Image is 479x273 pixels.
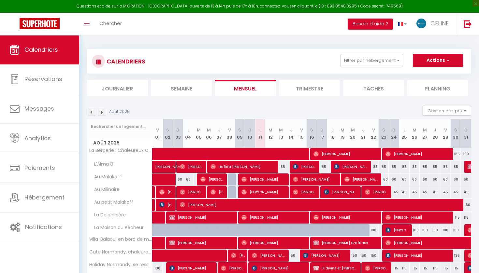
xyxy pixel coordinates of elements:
[440,186,451,198] div: 45
[451,212,461,224] div: 115
[255,119,266,148] th: 11
[399,173,410,185] div: 60
[187,127,189,133] abbr: L
[87,138,152,148] span: Août 2025
[88,237,153,242] span: Villa ‘Balaou’ en bord de mer, vue imprenable
[307,119,317,148] th: 16
[348,119,358,148] th: 20
[372,127,375,133] abbr: V
[348,250,358,262] div: 150
[317,161,327,173] div: 85
[451,186,461,198] div: 45
[324,186,359,198] span: [PERSON_NAME]
[99,20,122,27] span: Chercher
[286,119,297,148] th: 14
[407,80,468,96] li: Planning
[293,186,317,198] span: [PERSON_NAME]
[151,80,212,96] li: Semaine
[440,224,451,236] div: 100
[410,173,420,185] div: 60
[279,80,340,96] li: Trimestre
[389,186,399,198] div: 45
[88,199,135,206] span: Au petit Malakoff
[241,211,308,224] span: [PERSON_NAME]
[241,186,287,198] span: [PERSON_NAME]
[348,19,393,30] button: Besoin d'aide ?
[156,127,159,133] abbr: V
[88,173,123,181] span: Au Malakoff
[24,134,51,142] span: Analytics
[24,75,62,83] span: Réservations
[385,211,452,224] span: [PERSON_NAME]
[413,54,463,67] button: Actions
[200,173,225,185] span: [PERSON_NAME]
[385,148,452,160] span: [PERSON_NAME]
[180,186,204,198] span: [PERSON_NAME]
[320,127,324,133] abbr: D
[20,18,60,29] img: Super Booking
[180,198,465,211] span: [PERSON_NAME]
[166,127,169,133] abbr: S
[334,160,369,173] span: [PERSON_NAME]
[341,127,344,133] abbr: M
[385,224,410,236] span: [PERSON_NAME]
[231,249,245,262] span: [PERSON_NAME]
[444,127,447,133] abbr: V
[379,119,389,148] th: 23
[293,160,317,173] span: [PERSON_NAME]
[88,148,153,153] span: La Bergerie : Chaleureux Cottage en Bord de Mer
[317,119,327,148] th: 17
[290,127,293,133] abbr: J
[235,119,245,148] th: 09
[159,198,173,211] span: [PERSON_NAME]
[365,186,389,198] span: [PERSON_NAME]
[440,119,451,148] th: 29
[286,250,297,262] div: 150
[389,173,399,185] div: 60
[351,127,355,133] abbr: M
[176,127,180,133] abbr: D
[204,119,214,148] th: 06
[451,148,461,160] div: 185
[238,127,241,133] abbr: S
[358,119,369,148] th: 21
[210,160,277,173] span: Hafida [PERSON_NAME]
[341,54,403,67] button: Filtrer par hébergement
[266,119,276,148] th: 12
[327,119,338,148] th: 18
[279,127,283,133] abbr: M
[368,161,379,173] div: 85
[152,161,163,173] a: [PERSON_NAME]
[269,127,272,133] abbr: M
[303,249,348,262] span: [PERSON_NAME]
[300,127,303,133] abbr: V
[24,164,55,172] span: Paiements
[215,80,276,96] li: Mensuel
[159,186,173,198] span: [PERSON_NAME]
[464,127,468,133] abbr: D
[461,199,471,211] div: 60
[451,173,461,185] div: 60
[454,127,457,133] abbr: S
[91,121,149,132] input: Rechercher un logement...
[423,106,471,116] button: Gestion des prix
[194,119,204,148] th: 05
[379,173,389,185] div: 60
[430,224,441,236] div: 100
[464,20,472,28] img: logout
[430,19,449,27] span: CELINE
[382,127,385,133] abbr: S
[241,237,308,249] span: [PERSON_NAME]
[385,249,452,262] span: [PERSON_NAME]
[218,127,221,133] abbr: J
[410,186,420,198] div: 45
[25,223,62,231] span: Notifications
[210,186,225,198] span: [PERSON_NAME]
[451,250,461,262] div: 135
[207,127,211,133] abbr: M
[197,127,201,133] abbr: M
[224,119,235,148] th: 08
[461,119,471,148] th: 31
[214,119,225,148] th: 07
[94,13,127,35] a: Chercher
